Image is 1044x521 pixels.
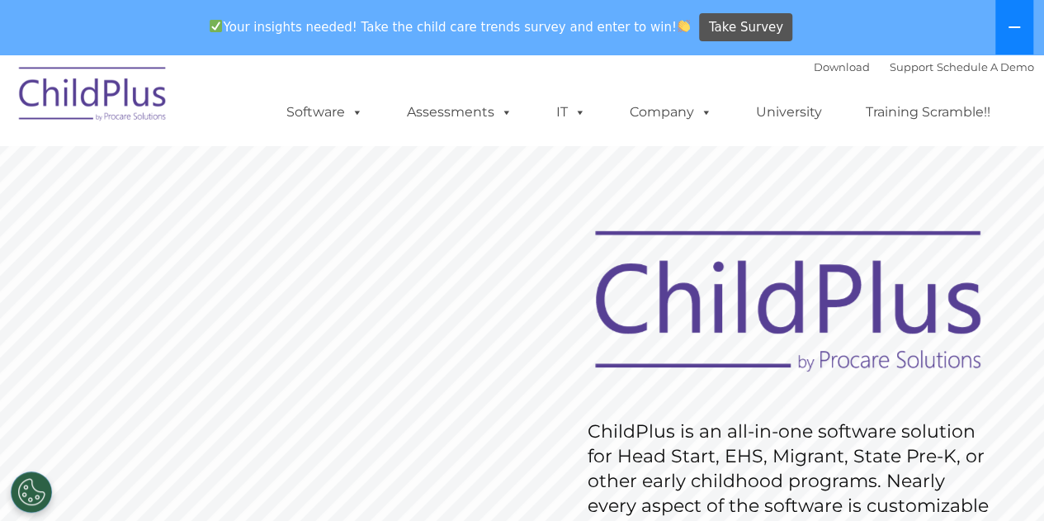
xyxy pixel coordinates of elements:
font: | [814,60,1034,73]
a: Support [890,60,933,73]
a: University [739,96,839,129]
a: Take Survey [699,13,792,42]
a: Schedule A Demo [937,60,1034,73]
img: ChildPlus by Procare Solutions [11,55,176,138]
button: Cookies Settings [11,471,52,513]
span: Take Survey [709,13,783,42]
a: Training Scramble!! [849,96,1007,129]
a: Assessments [390,96,529,129]
img: ✅ [210,20,222,32]
a: Download [814,60,870,73]
a: Software [270,96,380,129]
img: 👏 [678,20,690,32]
a: IT [540,96,602,129]
a: Company [613,96,729,129]
span: Your insights needed! Take the child care trends survey and enter to win! [203,11,697,43]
